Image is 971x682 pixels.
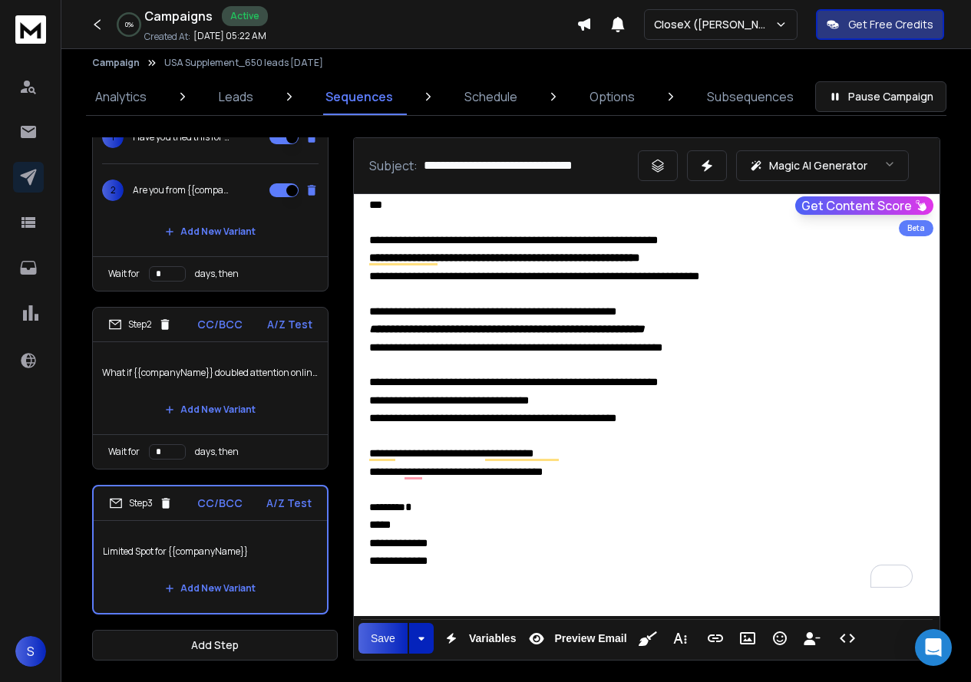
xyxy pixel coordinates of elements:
span: Variables [466,632,520,645]
p: days, then [195,268,239,280]
button: Variables [437,623,520,654]
li: Step2CC/BCCA/Z TestWhat if {{companyName}} doubled attention online?Add New VariantWait fordays, ... [92,307,329,469]
button: Preview Email [522,623,629,654]
span: Preview Email [551,632,629,645]
span: 1 [102,127,124,148]
a: Leads [210,78,263,115]
button: S [15,636,46,667]
li: Step3CC/BCCA/Z TestLimited Spot for {{companyName}}Add New Variant [92,485,329,614]
a: Sequences [316,78,402,115]
button: Clean HTML [633,623,662,654]
p: Options [590,87,635,106]
a: Schedule [455,78,527,115]
p: What if {{companyName}} doubled attention online? [102,351,319,394]
button: Insert Unsubscribe Link [798,623,827,654]
p: Schedule [464,87,517,106]
div: Open Intercom Messenger [915,629,952,666]
button: Add Step [92,630,338,661]
p: Subsequences [707,87,794,106]
p: Analytics [95,87,147,106]
button: Add New Variant [153,573,268,604]
button: Pause Campaign [815,81,946,112]
p: Limited Spot for {{companyName}} [103,530,318,573]
a: Analytics [86,78,156,115]
p: Get Free Credits [848,17,933,32]
button: Get Content Score [795,196,933,215]
p: CC/BCC [197,317,243,332]
div: Active [222,6,268,26]
a: Subsequences [698,78,803,115]
button: Insert Image (Ctrl+P) [733,623,762,654]
button: Campaign [92,57,140,69]
p: Magic AI Generator [769,158,867,173]
button: Emoticons [765,623,794,654]
p: CloseX ([PERSON_NAME]) [654,17,774,32]
p: Wait for [108,446,140,458]
img: logo [15,15,46,44]
button: Insert Link (Ctrl+K) [701,623,730,654]
p: [DATE] 05:22 AM [193,30,266,42]
p: Subject: [369,156,418,175]
p: 0 % [125,20,134,29]
button: Magic AI Generator [736,150,909,181]
p: Are you from {{companyName}}? [133,184,231,196]
li: Step1CC/BCCA/Z Test1Have you tried this for {{companyName}}?2Are you from {{companyName}}?Add New... [92,67,329,292]
p: days, then [195,446,239,458]
p: Have you tried this for {{companyName}}? [133,131,231,143]
div: Step 2 [108,318,172,331]
div: Beta [899,220,933,236]
p: Leads [219,87,253,106]
p: CC/BCC [197,496,243,511]
p: Sequences [325,87,393,106]
button: Get Free Credits [816,9,944,40]
button: Add New Variant [153,216,268,247]
a: Options [580,78,644,115]
div: To enrich screen reader interactions, please activate Accessibility in Grammarly extension settings [354,194,940,603]
span: 2 [102,180,124,201]
button: Save [358,623,408,654]
h1: Campaigns [144,7,213,25]
button: More Text [665,623,695,654]
p: A/Z Test [266,496,312,511]
button: Code View [833,623,862,654]
p: USA Supplement_650 leads [DATE] [164,57,323,69]
p: A/Z Test [267,317,312,332]
div: Step 3 [109,496,173,510]
button: Add New Variant [153,394,268,425]
p: Created At: [144,31,190,43]
p: Wait for [108,268,140,280]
